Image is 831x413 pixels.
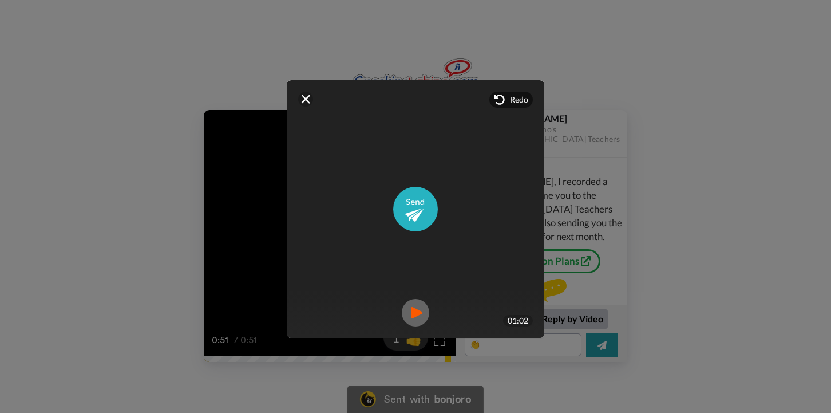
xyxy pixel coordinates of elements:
div: Redo [489,92,533,108]
img: ic_record_play.svg [402,299,429,327]
img: ic_send_video.svg [393,187,438,231]
span: Redo [510,94,528,105]
div: 01:02 [503,315,533,327]
img: ic_close.svg [301,95,310,104]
